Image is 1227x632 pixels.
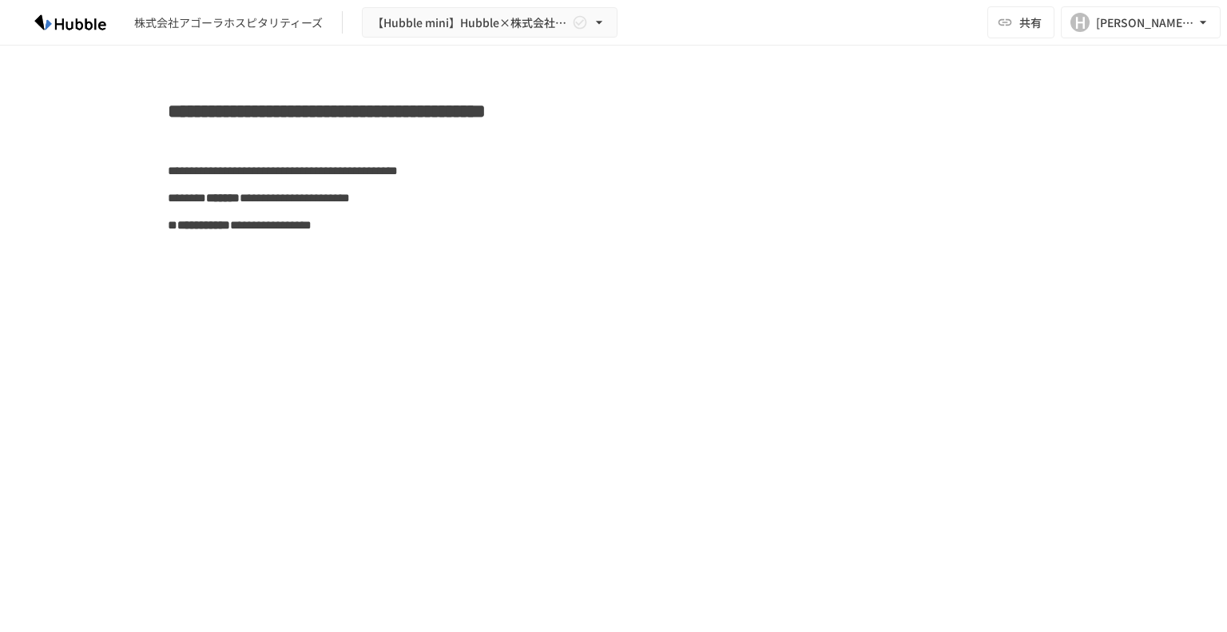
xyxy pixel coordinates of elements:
[1070,13,1090,32] div: H
[987,6,1054,38] button: 共有
[1019,14,1042,31] span: 共有
[362,7,617,38] button: 【Hubble mini】Hubble×株式会社アゴーラホスピタリティーズ オンボーディングプロジェクト
[1096,13,1195,33] div: [PERSON_NAME][EMAIL_ADDRESS][DOMAIN_NAME]
[372,13,569,33] span: 【Hubble mini】Hubble×株式会社アゴーラホスピタリティーズ オンボーディングプロジェクト
[19,10,121,35] img: HzDRNkGCf7KYO4GfwKnzITak6oVsp5RHeZBEM1dQFiQ
[1061,6,1221,38] button: H[PERSON_NAME][EMAIL_ADDRESS][DOMAIN_NAME]
[134,14,323,31] div: 株式会社アゴーラホスピタリティーズ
